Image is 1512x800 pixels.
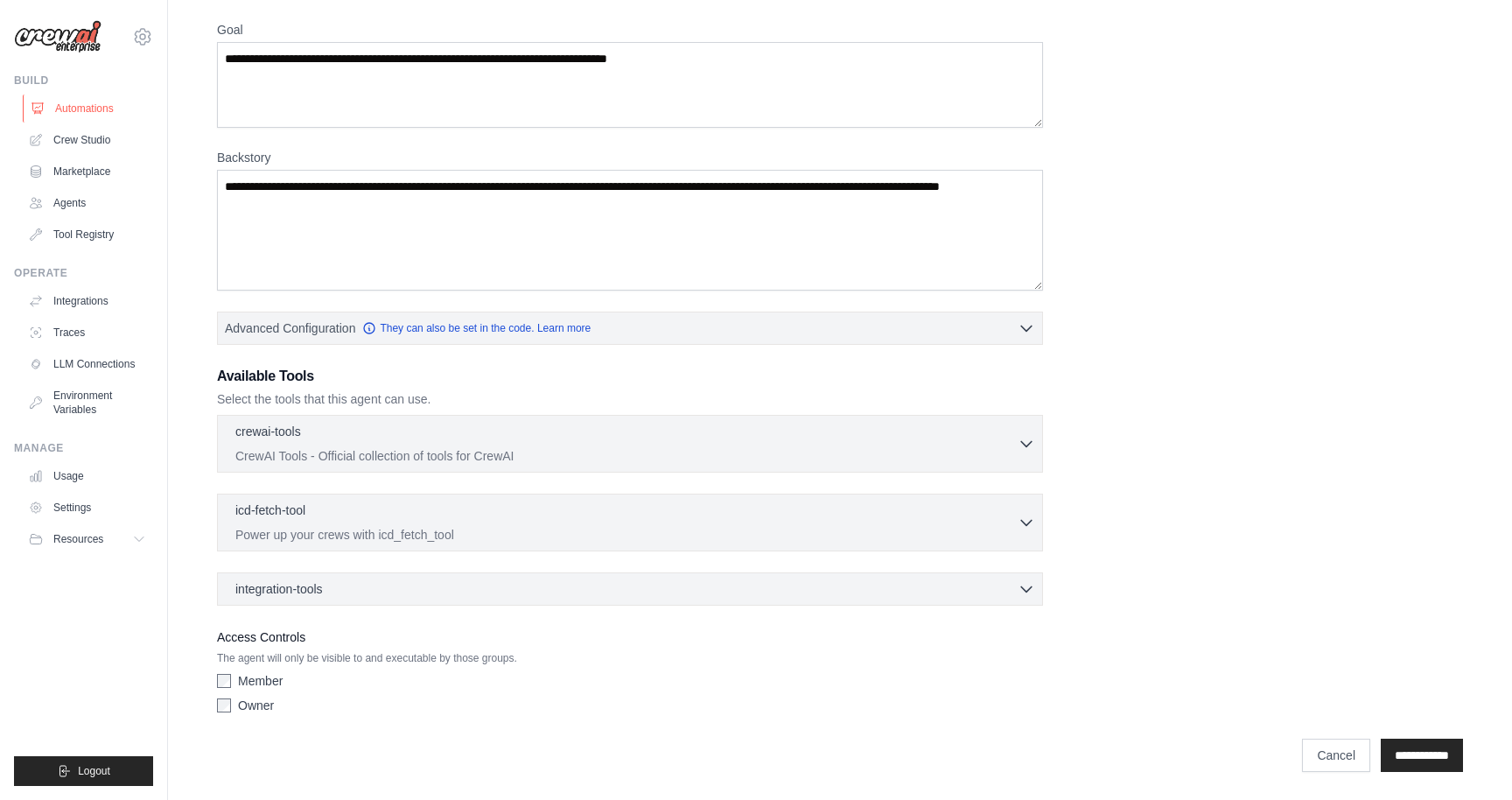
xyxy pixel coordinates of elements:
a: Integrations [21,287,153,315]
a: Traces [21,319,153,347]
a: Agents [21,189,153,217]
p: crewai-tools [235,423,301,440]
a: Settings [21,494,153,522]
p: icd-fetch-tool [235,502,305,519]
button: Advanced Configuration They can also be set in the code. Learn more [218,312,1042,344]
button: Logout [14,756,153,786]
a: Cancel [1302,739,1370,772]
label: Access Controls [217,627,1043,648]
p: CrewAI Tools - Official collection of tools for CrewAI [235,447,1018,465]
div: Operate [14,266,153,280]
span: Resources [53,532,103,546]
button: Resources [21,525,153,553]
a: Crew Studio [21,126,153,154]
label: Member [238,672,283,690]
p: Power up your crews with icd_fetch_tool [235,526,1018,544]
label: Goal [217,21,1043,39]
p: The agent will only be visible to and executable by those groups. [217,651,1043,665]
button: icd-fetch-tool Power up your crews with icd_fetch_tool [225,502,1035,544]
h3: Available Tools [217,366,1043,387]
a: Usage [21,462,153,490]
span: integration-tools [235,580,323,598]
span: Advanced Configuration [225,319,355,337]
button: crewai-tools CrewAI Tools - Official collection of tools for CrewAI [225,423,1035,465]
div: Manage [14,441,153,455]
a: Environment Variables [21,382,153,424]
a: Tool Registry [21,221,153,249]
a: They can also be set in the code. Learn more [362,321,591,335]
img: Logo [14,20,101,53]
span: Logout [78,764,110,778]
a: Automations [23,95,155,123]
a: LLM Connections [21,350,153,378]
label: Owner [238,697,274,714]
a: Marketplace [21,158,153,186]
div: Build [14,74,153,88]
iframe: Chat Widget [1424,716,1512,800]
p: Select the tools that this agent can use. [217,390,1043,408]
button: integration-tools [225,580,1035,598]
label: Backstory [217,149,1043,166]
